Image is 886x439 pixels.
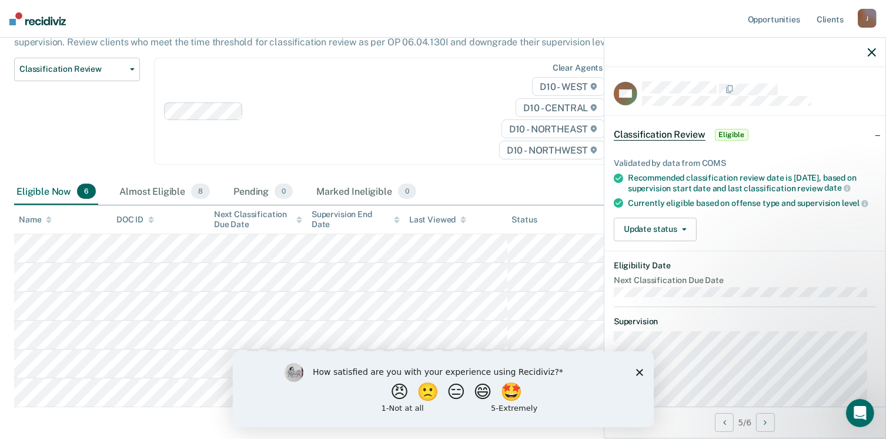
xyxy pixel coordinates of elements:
[614,218,697,241] button: Update status
[614,261,876,271] dt: Eligibility Date
[842,198,868,208] span: level
[314,179,419,205] div: Marked Ineligible
[214,209,302,230] div: Next Classification Due Date
[628,173,876,193] div: Recommended classification review date is [DATE], based on supervision start date and last classi...
[231,179,295,205] div: Pending
[14,179,98,205] div: Eligible Now
[532,77,605,96] span: D10 - WEST
[275,184,293,199] span: 0
[604,407,885,438] div: 5 / 6
[19,64,125,74] span: Classification Review
[614,317,876,327] dt: Supervision
[398,184,416,199] span: 0
[858,9,877,28] div: J
[756,413,775,432] button: Next Opportunity
[846,399,874,427] iframe: Intercom live chat
[19,215,52,225] div: Name
[715,129,748,141] span: Eligible
[77,184,96,199] span: 6
[512,215,537,225] div: Status
[628,198,876,208] div: Currently eligible based on offense type and supervision
[501,119,605,138] span: D10 - NORTHEAST
[409,215,466,225] div: Last Viewed
[715,413,734,432] button: Previous Opportunity
[553,63,603,73] div: Clear agents
[191,184,210,199] span: 8
[604,116,885,154] div: Classification ReviewEligible
[614,129,706,141] span: Classification Review
[233,351,654,427] iframe: Survey by Kim from Recidiviz
[614,158,876,168] div: Validated by data from COMS
[9,12,66,25] img: Recidiviz
[312,209,400,230] div: Supervision End Date
[117,179,212,205] div: Almost Eligible
[824,183,850,192] span: date
[614,275,876,285] dt: Next Classification Due Date
[499,141,605,159] span: D10 - NORTHWEST
[516,98,605,117] span: D10 - CENTRAL
[116,215,154,225] div: DOC ID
